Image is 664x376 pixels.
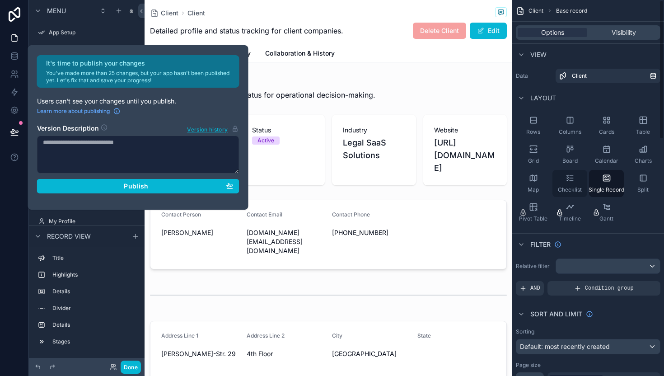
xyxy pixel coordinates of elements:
span: Rows [526,128,540,136]
button: Checklist [552,170,587,197]
a: Client [150,9,178,18]
label: Data [516,72,552,80]
span: View [530,50,547,59]
button: Rows [516,112,551,139]
button: Calendar [589,141,624,168]
a: Collaboration & History [265,45,335,63]
button: Map [516,170,551,197]
span: Layout [530,94,556,103]
label: Highlights [52,271,136,278]
label: My Profile [49,218,137,225]
span: Checklist [558,186,582,193]
span: Charts [635,157,652,164]
span: Menu [47,6,66,15]
span: Detailed profile and status tracking for client companies. [150,25,343,36]
button: Grid [516,141,551,168]
button: Default: most recently created [516,339,660,354]
button: Edit [470,23,507,39]
span: Timeline [559,215,581,222]
span: Gantt [599,215,613,222]
span: Single Record [589,186,624,193]
button: Publish [37,179,239,193]
button: Columns [552,112,587,139]
button: Version history [187,124,239,134]
button: Single Record [589,170,624,197]
span: Learn more about publishing [37,108,110,115]
span: Options [541,28,564,37]
label: App Setup [49,29,137,36]
span: Sort And Limit [530,310,582,319]
span: Board [562,157,578,164]
span: Calendar [595,157,618,164]
span: Collaboration & History [265,49,335,58]
label: Sorting [516,328,534,335]
span: Pivot Table [519,215,547,222]
span: Visibility [612,28,636,37]
div: scrollable content [29,247,145,358]
span: Publish [124,182,148,190]
button: Cards [589,112,624,139]
button: Pivot Table [516,199,551,226]
span: Client [528,7,543,14]
a: App Setup [34,25,139,40]
label: Relative filter [516,263,552,270]
span: Split [637,186,649,193]
label: Details [52,321,136,329]
button: Timeline [552,199,587,226]
a: Client [187,9,205,18]
span: Version history [187,124,228,133]
span: Cards [599,128,614,136]
span: Base record [556,7,587,14]
h2: It's time to publish your changes [46,59,234,68]
a: Project [34,44,139,59]
h2: Version Description [37,124,99,134]
a: Client [556,69,660,83]
label: Stages [52,338,136,345]
button: Split [626,170,660,197]
p: Users can't see your changes until you publish. [37,97,239,106]
span: AND [530,285,540,292]
a: Learn more about publishing [37,108,121,115]
span: Condition group [585,285,634,292]
label: Details [52,288,136,295]
button: Done [121,361,141,374]
button: Gantt [589,199,624,226]
span: Default: most recently created [520,343,610,350]
span: Table [636,128,650,136]
p: You've made more than 25 changes, but your app hasn't been published yet. Let's fix that and save... [46,70,234,84]
button: Board [552,141,587,168]
a: My Profile [34,214,139,229]
span: Grid [528,157,539,164]
button: Table [626,112,660,139]
span: Filter [530,240,551,249]
span: Client [161,9,178,18]
span: Columns [559,128,581,136]
span: Client [572,72,587,80]
label: Divider [52,305,136,312]
span: Record view [47,232,91,241]
span: Map [528,186,539,193]
label: Title [52,254,136,262]
button: Charts [626,141,660,168]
